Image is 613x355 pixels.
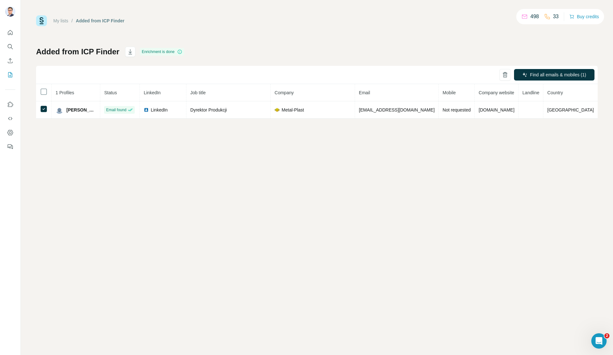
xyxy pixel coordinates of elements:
[106,107,126,113] span: Email found
[275,107,280,112] img: company-logo
[591,333,607,349] iframe: Intercom live chat
[514,69,594,81] button: Find all emails & mobiles (1)
[56,90,74,95] span: 1 Profiles
[522,90,539,95] span: Landline
[104,90,117,95] span: Status
[547,107,594,112] span: [GEOGRAPHIC_DATA]
[5,113,15,124] button: Use Surfe API
[479,90,514,95] span: Company website
[5,99,15,110] button: Use Surfe on LinkedIn
[275,90,294,95] span: Company
[359,90,370,95] span: Email
[5,55,15,66] button: Enrich CSV
[5,6,15,17] img: Avatar
[36,47,119,57] h1: Added from ICP Finder
[604,333,609,338] span: 2
[144,90,161,95] span: LinkedIn
[66,107,96,113] span: [PERSON_NAME]
[5,27,15,38] button: Quick start
[5,69,15,81] button: My lists
[144,107,149,112] img: LinkedIn logo
[479,107,514,112] span: [DOMAIN_NAME]
[72,18,73,24] li: /
[547,90,563,95] span: Country
[443,90,456,95] span: Mobile
[443,107,471,112] span: Not requested
[530,72,586,78] span: Find all emails & mobiles (1)
[553,13,559,20] p: 33
[36,15,47,26] img: Surfe Logo
[5,141,15,152] button: Feedback
[5,127,15,138] button: Dashboard
[359,107,435,112] span: [EMAIL_ADDRESS][DOMAIN_NAME]
[56,106,63,114] img: Avatar
[151,107,168,113] span: LinkedIn
[190,90,206,95] span: Job title
[5,41,15,52] button: Search
[140,48,184,56] div: Enrichment is done
[282,107,304,113] span: Metal-Plast
[530,13,539,20] p: 498
[76,18,125,24] div: Added from ICP Finder
[53,18,68,23] a: My lists
[569,12,599,21] button: Buy credits
[190,107,227,112] span: Dyrektor Produkcji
